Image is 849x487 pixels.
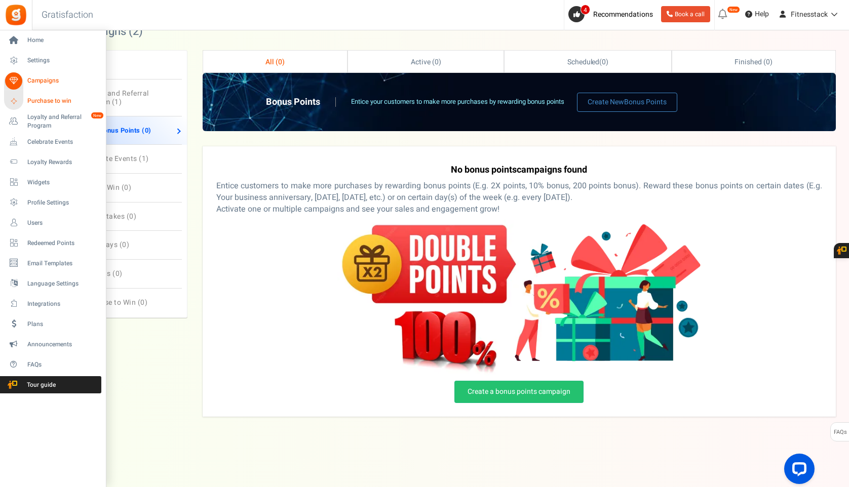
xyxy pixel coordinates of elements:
span: Finished ( ) [735,57,772,67]
a: Redeemed Points [4,234,101,252]
span: FAQs [833,423,847,442]
span: FAQs [27,360,98,369]
span: Help [752,9,769,19]
span: Loyalty and Referral Program ( ) [81,88,149,107]
span: Loyalty Rewards [27,158,98,167]
a: Settings [4,52,101,69]
a: Home [4,32,101,49]
em: New [91,112,104,119]
span: Fitnesstack [791,9,828,20]
a: Users [4,214,101,231]
span: Campaigns [27,76,98,85]
h2: Bonus Points [266,97,336,107]
p: Entice your customers to make more purchases by rewarding bonus points [351,97,564,107]
span: Email Templates [27,259,98,268]
a: Book a call [661,6,710,22]
span: 0 [145,126,149,135]
span: 0 [122,239,127,250]
a: Loyalty and Referral Program New [4,113,101,130]
a: Language Settings [4,275,101,292]
a: Integrations [4,295,101,312]
span: ( ) [567,57,608,67]
img: no-bonus.webp [337,220,701,375]
img: Gratisfaction [5,4,27,26]
span: 4 [581,5,590,15]
span: 0 [140,297,145,308]
span: All ( ) [265,57,285,67]
span: Bonus Points [624,97,667,107]
span: Scheduled [567,57,600,67]
span: 2 [133,23,139,39]
span: Profile Settings [27,198,98,207]
span: Announcements [27,340,98,349]
span: Celebrate Events [27,138,98,146]
span: 0 [602,57,606,67]
span: Purchase to win [27,97,98,105]
span: Sweepstakes ( ) [81,211,137,222]
a: Plans [4,315,101,333]
p: Entice customers to make more purchases by rewarding bonus points (E.g. 2X points, 10% bonus, 200... [216,180,822,215]
span: 1 [142,153,146,164]
span: Widgets [27,178,98,187]
a: Profile Settings [4,194,101,211]
a: Widgets [4,174,101,191]
a: Campaigns [4,72,101,90]
span: Plans [27,320,98,329]
span: 0 [124,182,129,193]
a: 4 Recommendations [568,6,657,22]
span: 0 [435,57,439,67]
span: Language Settings [27,279,98,288]
span: Redeemed Points [27,239,98,248]
a: FAQs [4,356,101,373]
span: Integrations [27,300,98,308]
a: Help [741,6,773,22]
h3: Gratisfaction [30,5,104,25]
a: Email Templates [4,255,101,272]
span: Active ( ) [411,57,441,67]
span: Recommendations [593,9,653,20]
span: Bonus Points [465,163,517,177]
em: New [727,6,740,13]
span: Home [27,36,98,45]
a: Loyalty Rewards [4,153,101,171]
span: 0 [129,211,134,222]
span: Bonus Points ( ) [99,126,151,135]
span: 1 [114,97,119,107]
span: Settings [27,56,98,65]
span: 0 [278,57,282,67]
a: Create a bonus points campaign [454,381,584,403]
span: Tour guide [5,381,75,389]
a: Announcements [4,336,101,353]
a: Celebrate Events [4,133,101,150]
span: Purchase to Win ( ) [81,297,148,308]
span: Celebrate Events ( ) [81,153,149,164]
span: 0 [766,57,770,67]
span: Users [27,219,98,227]
h4: No campaigns found [216,165,822,175]
span: Loyalty and Referral Program [27,113,101,130]
span: 0 [115,268,120,279]
a: Purchase to win [4,93,101,110]
a: Create NewBonus Points [577,93,677,112]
